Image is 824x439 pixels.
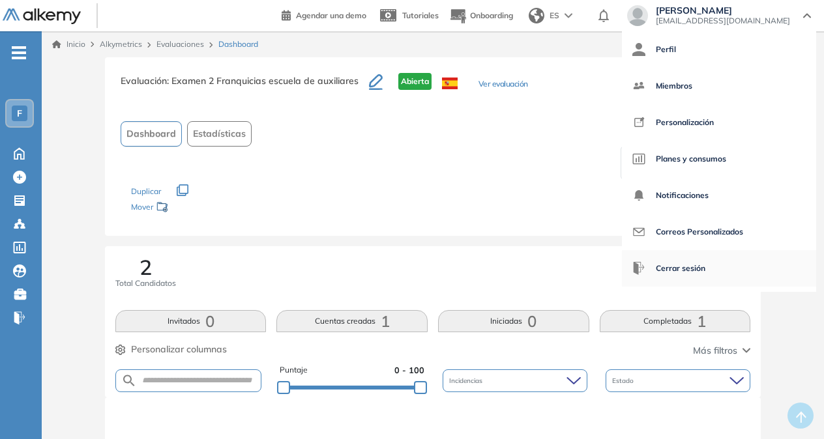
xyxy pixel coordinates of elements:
[402,10,439,20] span: Tutoriales
[656,216,743,248] span: Correos Personalizados
[276,310,428,332] button: Cuentas creadas1
[156,39,204,49] a: Evaluaciones
[52,38,85,50] a: Inicio
[656,143,726,175] span: Planes y consumos
[632,79,645,92] img: icon
[449,376,485,386] span: Incidencias
[470,10,513,20] span: Onboarding
[656,70,692,102] span: Miembros
[632,70,806,102] a: Miembros
[693,344,737,358] span: Más filtros
[100,39,142,49] span: Alkymetrics
[632,189,645,202] img: icon
[632,43,645,56] img: icon
[632,216,806,248] a: Correos Personalizados
[121,373,137,389] img: SEARCH_ALT
[218,38,258,50] span: Dashboard
[606,369,750,392] div: Estado
[131,196,261,220] div: Mover
[656,34,676,65] span: Perfil
[632,253,705,284] button: Cerrar sesión
[438,310,589,332] button: Iniciadas0
[187,121,252,147] button: Estadísticas
[126,127,176,141] span: Dashboard
[632,107,806,138] a: Personalización
[600,310,751,332] button: Completadas1
[632,152,645,165] img: icon
[612,376,636,386] span: Estado
[121,73,369,100] h3: Evaluación
[140,257,152,277] span: 2
[693,344,750,358] button: Más filtros
[656,5,790,16] span: [PERSON_NAME]
[565,13,572,18] img: arrow
[394,364,424,376] span: 0 - 100
[550,10,559,21] span: ES
[121,121,182,147] button: Dashboard
[478,78,528,92] button: Ver evaluación
[3,8,81,25] img: Logo
[167,75,359,87] span: : Examen 2 Franquicias escuela de auxiliares
[131,186,161,196] span: Duplicar
[442,78,458,89] img: ESP
[193,127,246,141] span: Estadísticas
[632,180,806,211] a: Notificaciones
[115,343,227,356] button: Personalizar columnas
[449,2,513,30] button: Onboarding
[621,147,740,179] div: Configuraciones opcionales
[632,225,645,238] img: icon
[656,253,705,284] span: Cerrar sesión
[632,34,806,65] a: Perfil
[12,51,26,54] i: -
[632,143,806,175] a: Planes y consumos
[282,7,366,22] a: Agendar una demo
[529,8,544,23] img: world
[17,108,22,119] span: F
[656,180,709,211] span: Notificaciones
[656,16,790,26] span: [EMAIL_ADDRESS][DOMAIN_NAME]
[398,73,432,90] span: Abierta
[443,369,587,392] div: Incidencias
[632,116,645,129] img: icon
[632,262,645,275] img: icon
[656,107,714,138] span: Personalización
[280,364,308,376] span: Puntaje
[296,10,366,20] span: Agendar una demo
[115,277,176,289] span: Total Candidatos
[131,343,227,356] span: Personalizar columnas
[115,310,267,332] button: Invitados0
